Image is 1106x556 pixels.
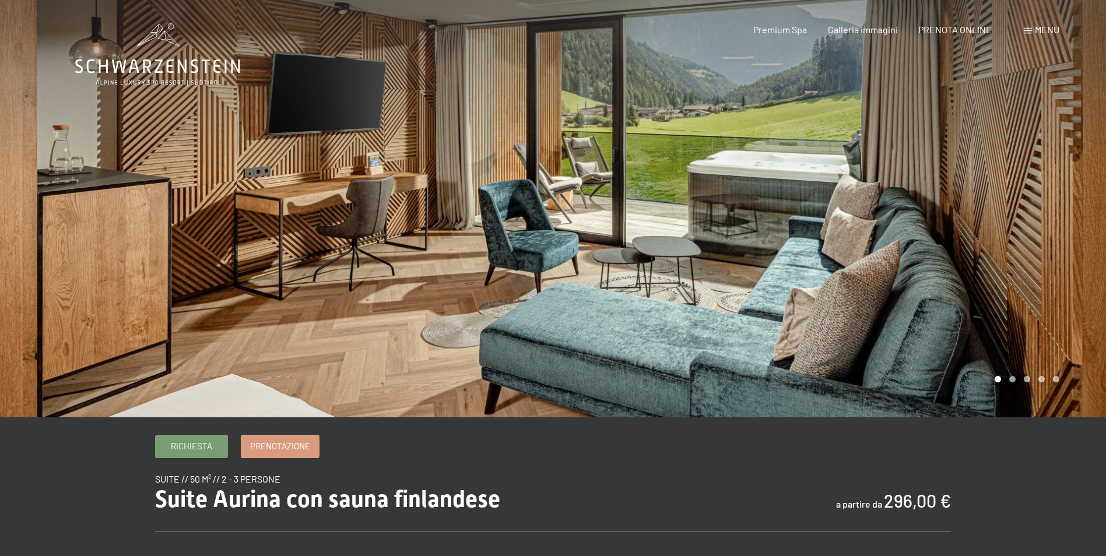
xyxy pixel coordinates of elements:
span: suite // 50 m² // 2 - 3 persone [155,473,280,484]
span: Prenotazione [250,440,310,452]
span: Menu [1035,24,1059,35]
a: Prenotazione [241,435,319,458]
a: Premium Spa [753,24,807,35]
a: Galleria immagini [828,24,898,35]
span: Suite Aurina con sauna finlandese [155,485,500,513]
span: a partire da [836,498,882,509]
b: 296,00 € [884,490,951,511]
span: Richiesta [171,440,212,452]
a: PRENOTA ONLINE [918,24,992,35]
a: Richiesta [156,435,227,458]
